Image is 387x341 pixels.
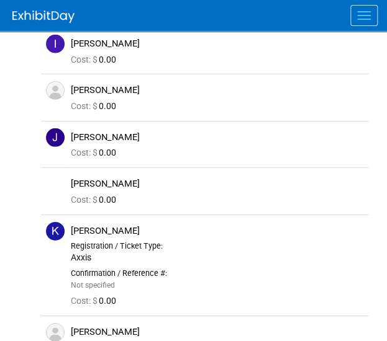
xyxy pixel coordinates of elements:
[71,296,99,306] span: Cost: $
[71,268,363,278] div: Confirmation / Reference #:
[71,326,363,338] div: [PERSON_NAME]
[71,225,363,237] div: [PERSON_NAME]
[71,148,121,157] span: 0.00
[71,195,99,205] span: Cost: $
[71,84,363,96] div: [PERSON_NAME]
[350,5,378,26] button: Menu
[71,101,99,111] span: Cost: $
[12,11,75,23] img: ExhibitDay
[71,178,363,190] div: [PERSON_NAME]
[71,195,121,205] span: 0.00
[71,131,363,143] div: [PERSON_NAME]
[46,128,65,147] img: J.jpg
[71,281,115,290] span: Not specified
[71,296,121,306] span: 0.00
[71,55,99,64] span: Cost: $
[46,81,65,100] img: Associate-Profile-5.png
[71,252,363,263] div: Axxis
[71,241,363,251] div: Registration / Ticket Type:
[71,101,121,111] span: 0.00
[46,222,65,241] img: K.jpg
[71,38,363,50] div: [PERSON_NAME]
[71,148,99,157] span: Cost: $
[46,35,65,53] img: I.jpg
[71,55,121,64] span: 0.00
